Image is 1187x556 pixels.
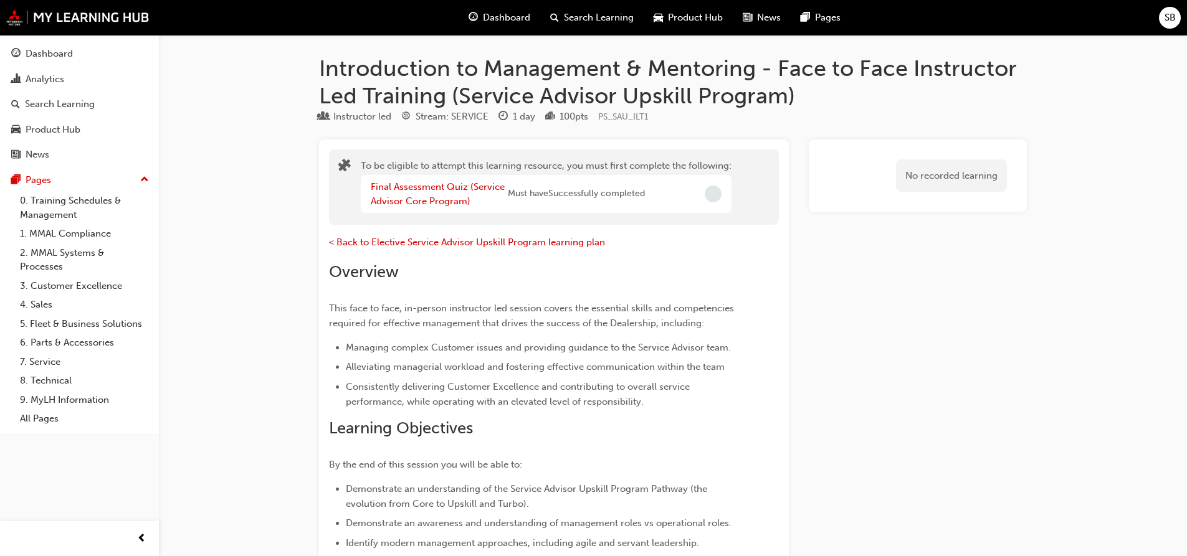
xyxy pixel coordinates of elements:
div: Type [319,109,391,125]
span: news-icon [743,10,752,26]
span: prev-icon [137,531,146,547]
a: pages-iconPages [791,5,851,31]
div: Stream [401,109,489,125]
img: mmal [6,9,150,26]
div: News [26,148,49,162]
a: car-iconProduct Hub [644,5,733,31]
a: 2. MMAL Systems & Processes [15,243,154,276]
span: pages-icon [801,10,810,26]
span: news-icon [11,149,21,161]
div: Pages [26,173,51,187]
span: Consistently delivering Customer Excellence and contributing to overall service performance, whil... [346,381,692,407]
span: This face to face, in-person instructor led session covers the essential skills and competencies ... [329,303,737,329]
div: Instructor led [333,110,391,124]
button: Pages [5,169,154,192]
div: 100 pts [560,110,588,124]
span: target-icon [401,111,411,123]
span: Managing complex Customer issues and providing guidance to the Service Advisor team. [346,342,731,353]
div: To be eligible to attempt this learning resource, you must first complete the following: [361,159,732,216]
div: Analytics [26,72,64,87]
span: Identify modern management approaches, including agile and servant leadership. [346,537,699,549]
span: guage-icon [469,10,478,26]
div: Duration [498,109,535,125]
h1: Introduction to Management & Mentoring - Face to Face Instructor Led Training (Service Advisor Up... [319,55,1027,109]
div: Search Learning [25,97,95,111]
span: search-icon [11,99,20,110]
a: 5. Fleet & Business Solutions [15,314,154,334]
a: guage-iconDashboard [459,5,540,31]
span: Incomplete [705,186,722,202]
span: SB [1165,11,1176,25]
a: Analytics [5,68,154,91]
a: 4. Sales [15,295,154,314]
a: 7. Service [15,352,154,372]
span: car-icon [11,125,21,136]
a: Search Learning [5,93,154,116]
span: search-icon [550,10,559,26]
a: News [5,143,154,166]
span: Alleviating managerial workload and fostering effective communication within the team [346,361,725,372]
span: Dashboard [483,11,530,25]
span: clock-icon [498,111,508,123]
button: DashboardAnalyticsSearch LearningProduct HubNews [5,40,154,169]
a: 1. MMAL Compliance [15,224,154,243]
span: Must have Successfully completed [508,187,645,201]
span: learningResourceType_INSTRUCTOR_LED-icon [319,111,328,123]
span: guage-icon [11,49,21,60]
span: puzzle-icon [338,160,351,174]
button: SB [1159,7,1181,29]
span: Overview [329,262,399,281]
span: Learning Objectives [329,418,473,438]
a: Dashboard [5,42,154,65]
a: 8. Technical [15,371,154,390]
a: Final Assessment Quiz (Service Advisor Core Program) [371,181,505,207]
div: Product Hub [26,123,80,137]
div: Stream: SERVICE [416,110,489,124]
span: Demonstrate an understanding of the Service Advisor Upskill Program Pathway (the evolution from C... [346,483,710,509]
span: pages-icon [11,175,21,186]
span: car-icon [654,10,663,26]
div: Dashboard [26,47,73,61]
span: News [757,11,781,25]
a: < Back to Elective Service Advisor Upskill Program learning plan [329,237,605,248]
div: Points [545,109,588,125]
span: up-icon [140,172,149,188]
a: All Pages [15,409,154,428]
span: Learning resource code [598,111,649,122]
span: chart-icon [11,74,21,85]
a: news-iconNews [733,5,791,31]
span: Search Learning [564,11,634,25]
a: 3. Customer Excellence [15,276,154,296]
span: By the end of this session you will be able to: [329,459,522,470]
a: 0. Training Schedules & Management [15,191,154,224]
a: 6. Parts & Accessories [15,333,154,352]
div: No recorded learning [896,159,1007,192]
span: Product Hub [668,11,723,25]
a: 9. MyLH Information [15,390,154,410]
span: Demonstrate an awareness and understanding of management roles vs operational roles. [346,517,732,529]
span: Pages [815,11,841,25]
span: podium-icon [545,111,555,123]
a: search-iconSearch Learning [540,5,644,31]
a: Product Hub [5,118,154,141]
div: 1 day [513,110,535,124]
